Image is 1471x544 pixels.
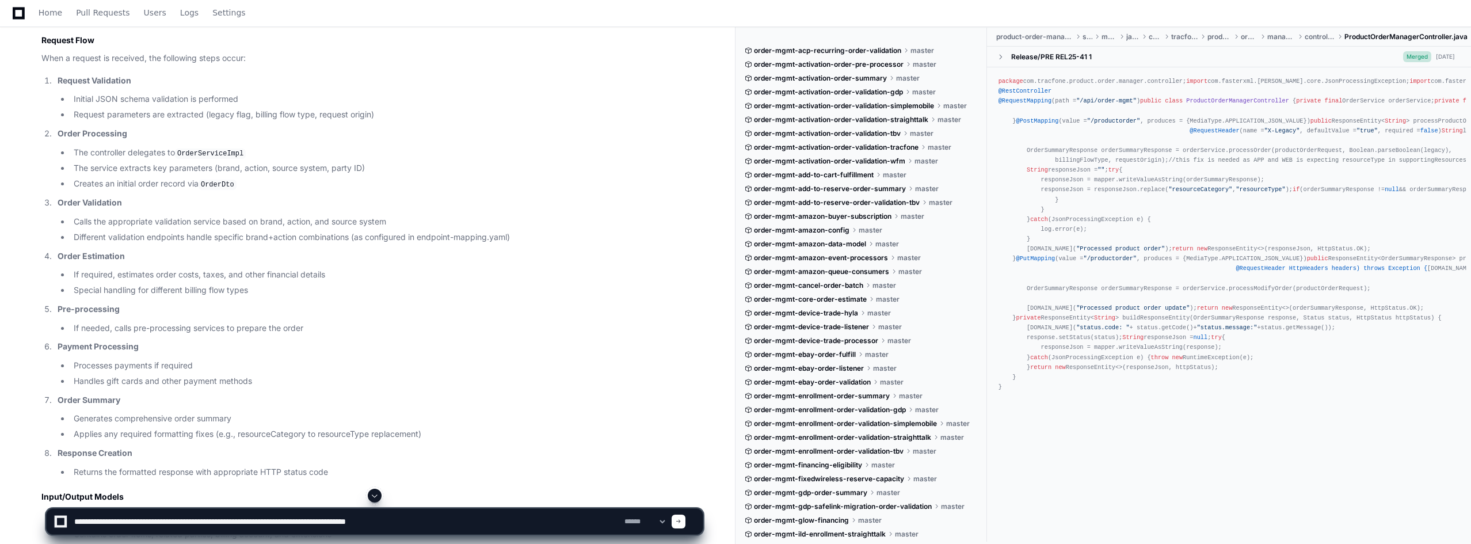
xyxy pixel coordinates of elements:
span: return [1030,364,1051,371]
span: return [1197,305,1218,311]
span: public [1140,97,1161,104]
span: catch [1030,216,1048,223]
span: "/productorder" [1084,255,1137,262]
div: [DATE] [1436,52,1455,61]
span: controller [1305,32,1335,41]
span: master [896,74,920,83]
span: @PutMapping [1016,255,1055,262]
span: package [999,78,1023,85]
span: master [880,378,904,387]
span: String [1442,127,1463,134]
span: @RestController [999,88,1051,94]
strong: Order Validation [58,197,122,207]
li: Applies any required formatting fixes (e.g., resourceCategory to resourceType replacement) [70,428,703,441]
span: return [1172,245,1194,252]
span: import [1186,78,1207,85]
code: OrderDto [199,180,237,190]
span: order-mgmt-enrollment-order-summary [754,391,890,401]
span: order-mgmt-activation-order-validation-tbv [754,129,901,138]
span: "Processed product order" [1076,245,1165,252]
span: java [1126,32,1140,41]
strong: Response Creation [58,448,132,458]
span: false [1420,127,1438,134]
li: Initial JSON schema validation is performed [70,93,703,106]
span: order-mgmt-amazon-queue-consumers [754,267,889,276]
p: When a request is received, the following steps occur: [41,52,703,65]
span: order-mgmt-device-trade-listener [754,322,869,332]
span: master [887,336,911,345]
strong: Order Estimation [58,251,125,261]
span: "/productorder" [1087,117,1140,124]
span: master [878,322,902,332]
span: Home [39,9,62,16]
li: The controller delegates to [70,146,703,160]
span: master [915,184,939,193]
li: The service extracts key parameters (brand, action, source system, party ID) [70,162,703,175]
span: master [913,447,936,456]
span: manager [1267,32,1296,41]
span: new [1055,364,1065,371]
span: order-mgmt-amazon-buyer-subscription [754,212,891,221]
span: order-mgmt-ebay-order-listener [754,364,864,373]
strong: Pre-processing [58,304,120,314]
span: master [910,46,934,55]
li: Generates comprehensive order summary [70,412,703,425]
h3: Request Flow [41,35,703,46]
span: @PostMapping [1016,117,1058,124]
span: class [1165,97,1183,104]
span: src [1083,32,1093,41]
li: Calls the appropriate validation service based on brand, action, and source system [70,215,703,229]
span: try [1108,166,1119,173]
li: Handles gift cards and other payment methods [70,375,703,388]
span: main [1102,32,1117,41]
span: master [883,170,906,180]
span: master [913,474,937,484]
span: tracfone [1171,32,1198,41]
span: String [1385,117,1406,124]
li: Request parameters are extracted (legacy flag, billing flow type, request origin) [70,108,703,121]
span: Pull Requests [76,9,129,16]
span: order-mgmt-cancel-order-batch [754,281,863,290]
span: master [929,198,952,207]
span: catch [1030,354,1048,361]
li: Special handling for different billing flow types [70,284,703,297]
span: order-mgmt-amazon-event-processors [754,253,888,263]
span: order-mgmt-acp-recurring-order-validation [754,46,901,55]
li: Different validation endpoints handle specific brand+action combinations (as configured in endpoi... [70,231,703,244]
div: Release/PRE REL25-41 1 [1011,52,1092,62]
span: Settings [212,9,245,16]
span: order-mgmt-add-to-cart-fulfillment [754,170,874,180]
span: String [1027,166,1048,173]
span: //this fix is needed as APP and WEB is expecting resourceType in supportingResources [1168,157,1466,163]
span: order-mgmt-fixedwireless-reserve-capacity [754,474,904,484]
span: order-mgmt-activation-order-validation-straighttalk [754,115,928,124]
span: public [1310,117,1332,124]
li: Creates an initial order record via [70,177,703,191]
span: order [1241,32,1257,41]
span: @RequestHeader [1190,127,1239,134]
span: order-mgmt-activation-order-validation-gdp [754,88,903,97]
span: master [871,461,895,470]
li: Processes payments if required [70,359,703,372]
span: @RequestMapping [999,97,1051,104]
span: order-mgmt-activation-order-summary [754,74,887,83]
strong: Request Validation [58,75,131,85]
span: master [946,419,970,428]
code: OrderServiceImpl [175,149,246,159]
span: master [940,433,964,442]
span: ProductOrderManagerController [1186,97,1289,104]
span: master [912,88,936,97]
span: new [1197,245,1207,252]
span: order-mgmt-activation-order-validation-simplemobile [754,101,934,111]
span: master [910,129,933,138]
span: master [899,391,923,401]
span: master [943,101,967,111]
li: Returns the formatted response with appropriate HTTP status code [70,466,703,479]
span: order-mgmt-enrollment-order-validation-gdp [754,405,906,414]
span: throw [1151,354,1169,361]
span: master [915,405,939,414]
span: "X-Legacy" [1264,127,1300,134]
span: order-mgmt-device-trade-processor [754,336,878,345]
span: "" [1097,166,1104,173]
span: order-mgmt-financing-eligibility [754,461,862,470]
